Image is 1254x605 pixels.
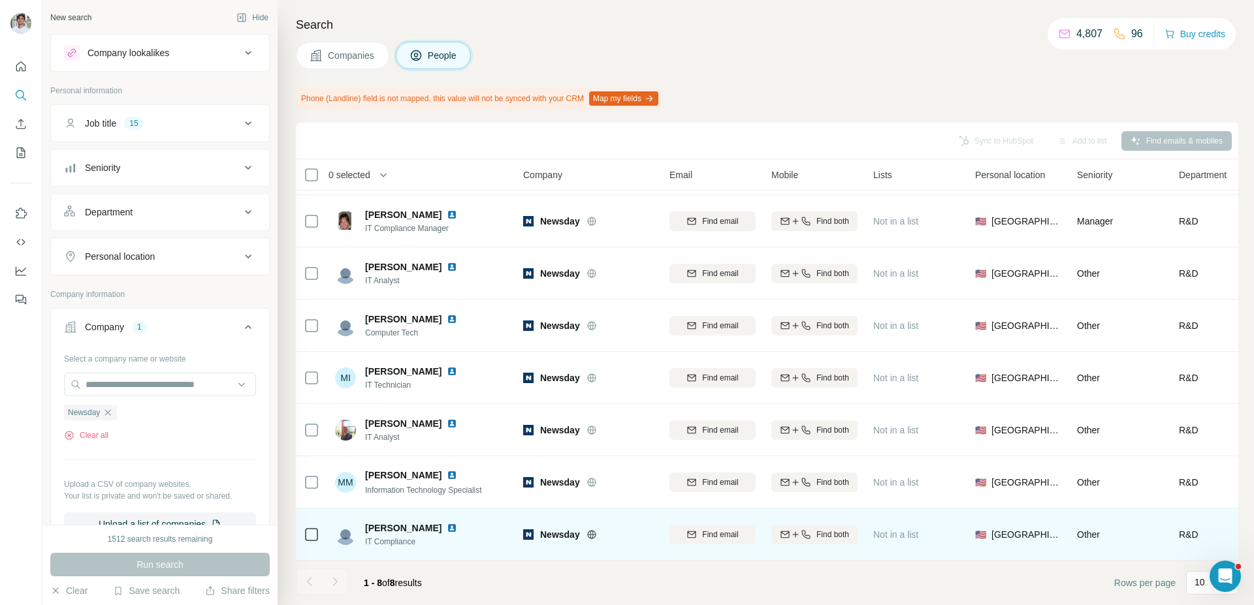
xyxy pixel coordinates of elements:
[540,476,580,489] span: Newsday
[1077,529,1100,540] span: Other
[771,420,858,440] button: Find both
[10,259,31,283] button: Dashboard
[771,368,858,388] button: Find both
[771,264,858,283] button: Find both
[335,263,356,284] img: Avatar
[10,13,31,34] img: Avatar
[771,316,858,335] button: Find both
[1077,320,1100,331] span: Other
[50,584,88,597] button: Clear
[447,314,457,324] img: LinkedIn logo
[702,424,738,436] span: Find email
[873,373,918,383] span: Not in a list
[523,373,534,383] img: Logo of Newsday
[816,372,849,384] span: Find both
[816,529,849,540] span: Find both
[85,117,116,130] div: Job title
[85,206,133,219] div: Department
[702,268,738,279] span: Find email
[1179,267,1198,280] span: R&D
[10,55,31,78] button: Quick start
[669,316,756,335] button: Find email
[335,315,356,336] img: Avatar
[540,528,580,541] span: Newsday
[365,521,442,535] span: [PERSON_NAME]
[702,372,738,384] span: Find email
[873,425,918,435] span: Not in a list
[335,367,356,388] div: MI
[523,168,562,181] span: Company
[390,578,395,588] span: 8
[447,470,457,480] img: LinkedIn logo
[1179,215,1198,228] span: R&D
[51,311,269,348] button: Company1
[365,275,473,287] span: IT Analyst
[1114,576,1176,589] span: Rows per page
[589,91,658,106] button: Map my fields
[523,477,534,488] img: Logo of Newsday
[365,327,473,339] span: Computer Tech
[873,268,918,279] span: Not in a list
[1077,425,1100,435] span: Other
[991,476,1061,489] span: [GEOGRAPHIC_DATA]
[540,424,580,437] span: Newsday
[365,260,442,273] span: [PERSON_NAME]
[991,267,1061,280] span: [GEOGRAPHIC_DATA]
[428,49,458,62] span: People
[873,529,918,540] span: Not in a list
[447,523,457,533] img: LinkedIn logo
[64,429,108,441] button: Clear all
[702,476,738,488] span: Find email
[64,512,256,536] button: Upload a list of companies
[1179,528,1198,541] span: R&D
[10,84,31,107] button: Search
[873,168,892,181] span: Lists
[227,8,278,27] button: Hide
[329,168,370,181] span: 0 selected
[669,420,756,440] button: Find email
[540,371,580,384] span: Newsday
[816,424,849,436] span: Find both
[873,216,918,226] span: Not in a list
[132,321,147,333] div: 1
[523,216,534,226] img: Logo of Newsday
[51,108,269,139] button: Job title15
[10,230,31,254] button: Use Surfe API
[991,215,1061,228] span: [GEOGRAPHIC_DATA]
[1179,476,1198,489] span: R&D
[51,241,269,272] button: Personal location
[365,379,473,391] span: IT Technician
[10,112,31,136] button: Enrich CSV
[447,366,457,377] img: LinkedIn logo
[523,425,534,435] img: Logo of Newsday
[1179,424,1198,437] span: R&D
[669,525,756,544] button: Find email
[975,476,986,489] span: 🇺🇸
[771,211,858,231] button: Find both
[1077,268,1100,279] span: Other
[816,320,849,332] span: Find both
[540,267,580,280] span: Newsday
[669,473,756,492] button: Find email
[669,264,756,283] button: Find email
[51,152,269,183] button: Seniority
[975,528,986,541] span: 🇺🇸
[108,533,213,545] div: 1512 search results remaining
[365,431,473,443] span: IT Analyst
[1077,216,1113,226] span: Manager
[365,223,473,234] span: IT Compliance Manager
[447,262,457,272] img: LinkedIn logo
[365,469,442,482] span: [PERSON_NAME]
[335,472,356,493] div: MM
[85,161,120,174] div: Seniority
[328,49,376,62] span: Companies
[205,584,270,597] button: Share filters
[113,584,180,597] button: Save search
[335,420,356,441] img: Avatar
[1131,26,1143,42] p: 96
[991,424,1061,437] span: [GEOGRAPHIC_DATA]
[991,528,1061,541] span: [GEOGRAPHIC_DATA]
[64,348,256,365] div: Select a company name or website
[10,141,31,164] button: My lists
[365,313,442,326] span: [PERSON_NAME]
